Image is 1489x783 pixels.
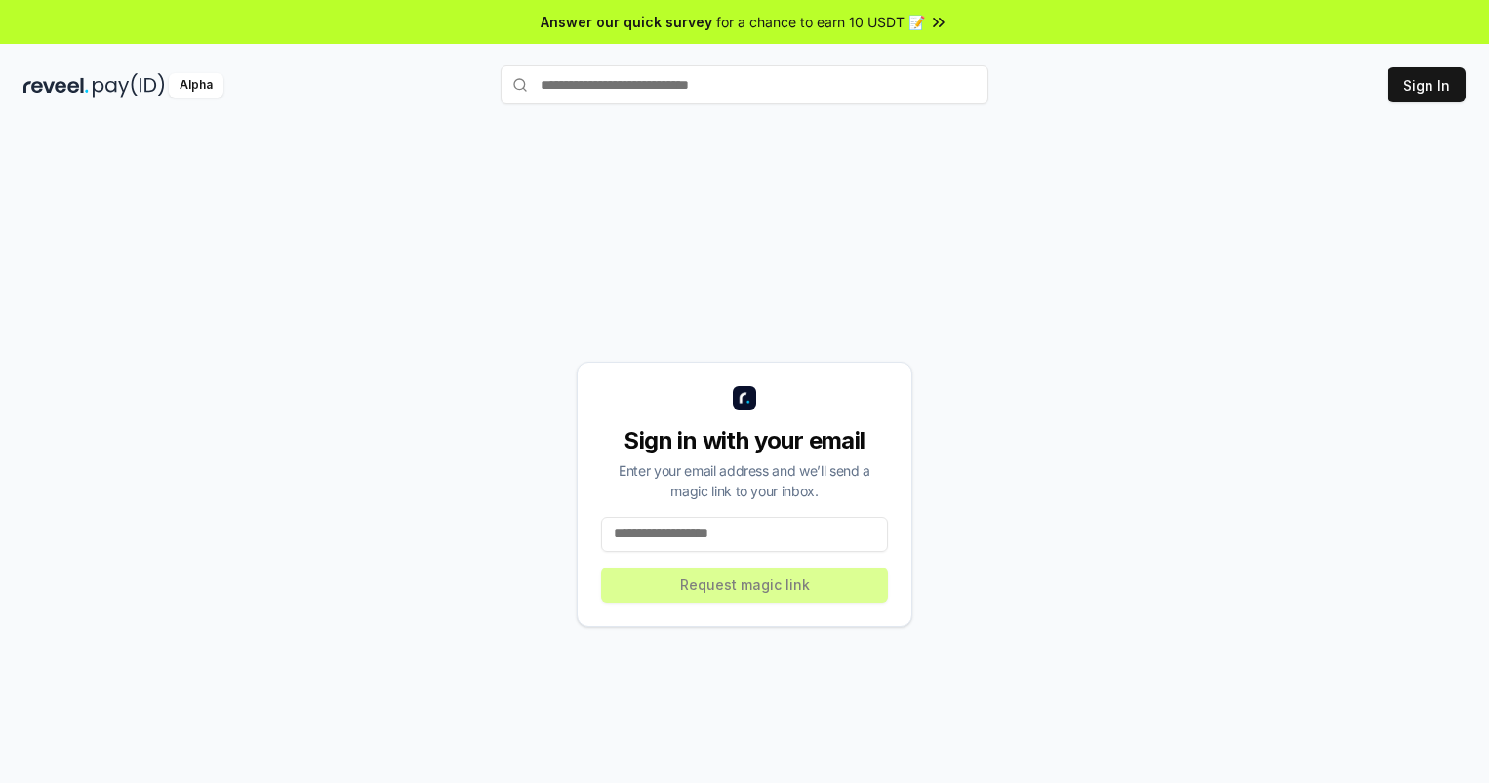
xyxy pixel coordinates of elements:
button: Sign In [1388,67,1466,102]
span: for a chance to earn 10 USDT 📝 [716,12,925,32]
div: Enter your email address and we’ll send a magic link to your inbox. [601,460,888,501]
span: Answer our quick survey [541,12,712,32]
img: pay_id [93,73,165,98]
div: Sign in with your email [601,425,888,456]
div: Alpha [169,73,223,98]
img: reveel_dark [23,73,89,98]
img: logo_small [733,386,756,410]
